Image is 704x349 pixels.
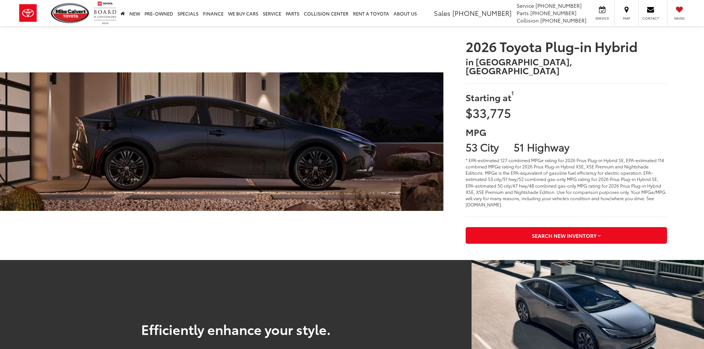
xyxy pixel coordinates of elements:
span: Service [594,16,611,21]
h3: Starting at [466,93,667,102]
span: Collision [517,17,539,24]
span: Sales [434,8,450,18]
span: [PHONE_NUMBER] [530,9,577,17]
span: Saved [671,16,687,21]
h3: MPG [466,127,667,136]
span: [PHONE_NUMBER] [452,8,511,18]
span: [PHONE_NUMBER] [535,2,582,9]
h2: Efficiently enhance your style. [141,322,331,336]
span: in [GEOGRAPHIC_DATA], [GEOGRAPHIC_DATA] [466,57,667,75]
sup: 1 [511,89,514,96]
p: $33,775 [466,107,667,119]
span: 2026 Toyota Plug-in Hybrid [466,40,667,53]
p: 51 Highway [514,141,667,152]
span: Search New Inventory [532,232,596,239]
p: 53 City [466,141,499,152]
button: Search New Inventory [466,227,667,244]
span: Service [517,2,534,9]
span: Parts [517,9,529,17]
div: * EPA-estimated 127 combined MPGe rating for 2026 Prius Plug-in Hybrid SE, EPA-estimated 114 comb... [466,157,667,208]
span: Contact [642,16,659,21]
img: Mike Calvert Toyota [51,3,90,23]
span: [PHONE_NUMBER] [540,17,586,24]
span: Map [618,16,635,21]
